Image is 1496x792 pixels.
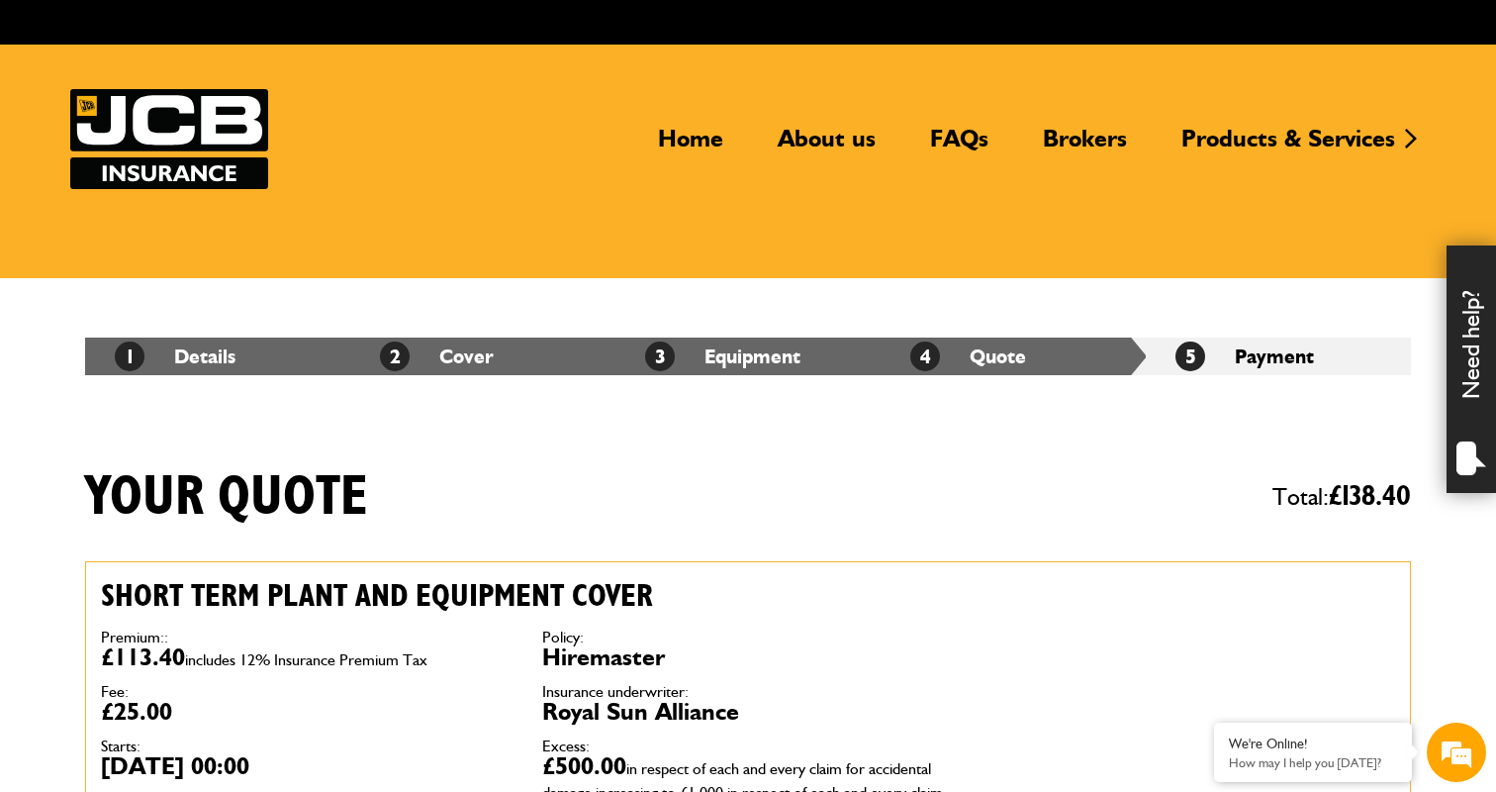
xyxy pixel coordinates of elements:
[70,89,268,189] a: JCB Insurance Services
[915,124,1003,169] a: FAQs
[542,684,954,700] dt: Insurance underwriter:
[101,739,513,754] dt: Starts:
[101,630,513,645] dt: Premium::
[101,645,513,669] dd: £113.40
[643,124,738,169] a: Home
[1146,338,1411,375] li: Payment
[1028,124,1142,169] a: Brokers
[1229,755,1397,770] p: How may I help you today?
[380,345,494,368] a: 2Cover
[881,338,1146,375] li: Quote
[380,342,410,371] span: 2
[910,342,940,371] span: 4
[85,464,368,531] h1: Your quote
[542,630,954,645] dt: Policy:
[542,645,954,669] dd: Hiremaster
[101,754,513,778] dd: [DATE] 00:00
[763,124,890,169] a: About us
[1167,124,1410,169] a: Products & Services
[1175,342,1205,371] span: 5
[1447,246,1496,493] div: Need help?
[115,342,144,371] span: 1
[115,345,235,368] a: 1Details
[542,739,954,754] dt: Excess:
[645,345,800,368] a: 3Equipment
[542,700,954,724] dd: Royal Sun Alliance
[70,89,268,189] img: JCB Insurance Services logo
[101,577,954,615] h2: Short term plant and equipment cover
[185,650,427,669] span: includes 12% Insurance Premium Tax
[1329,482,1411,511] span: £
[101,684,513,700] dt: Fee:
[1229,736,1397,752] div: We're Online!
[645,342,675,371] span: 3
[1342,482,1411,511] span: 138.40
[101,700,513,724] dd: £25.00
[1272,474,1411,520] span: Total:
